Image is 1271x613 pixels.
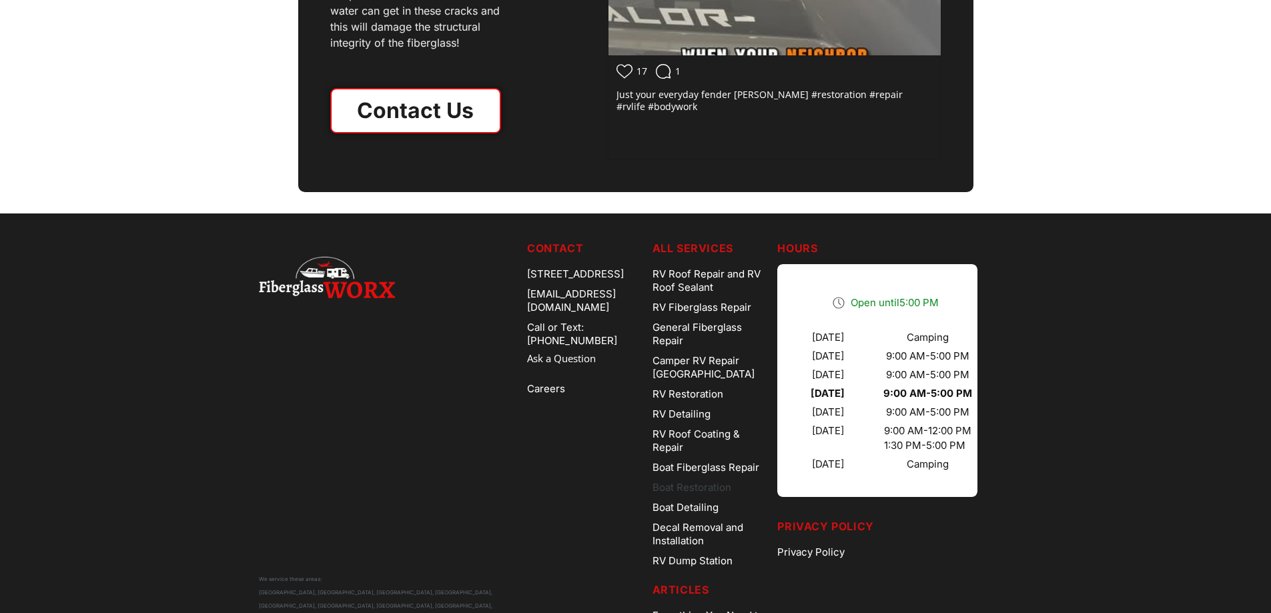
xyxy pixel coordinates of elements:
a: General Fiberglass Repair [653,318,767,351]
div: 9:00 AM - 5:00 PM [886,368,969,382]
h5: Privacy Policy [777,518,1012,534]
div: [DATE] [812,350,844,363]
div: [DATE] [812,424,844,452]
a: 17 [616,63,655,81]
a: 1 [655,63,689,81]
h5: Contact [527,240,642,256]
div: [DATE] [811,387,845,400]
time: 5:00 PM [899,296,939,309]
div: 17 [637,67,647,76]
a: Ask a Question [527,351,642,366]
div: Just your everyday fender [PERSON_NAME] #restoration #repair #rvlife #bodywork [616,89,933,113]
span: Open until [851,296,939,309]
div: 9:00 AM - 12:00 PM [884,424,971,438]
div: [STREET_ADDRESS] [527,264,642,284]
a: Contact Us [330,88,501,133]
h5: Articles [653,582,767,598]
a: Boat Restoration [653,478,767,498]
a: RV Roof Coating & Repair [653,424,767,458]
a: RV Detailing [653,404,767,424]
div: 9:00 AM - 5:00 PM [886,406,969,419]
a: Privacy Policy [777,542,1012,562]
a: RV Roof Repair and RV Roof Sealant [653,264,767,297]
a: Boat Detailing [653,498,767,518]
p: ‍ [330,61,501,77]
a: Camper RV Repair [GEOGRAPHIC_DATA] [653,351,767,384]
div: 9:00 AM - 5:00 PM [883,387,972,400]
h5: ALL SERVICES [653,240,767,256]
div: Camping [907,331,949,344]
div: Camping [907,458,949,471]
a: Just your everyday fender [PERSON_NAME] #restoration #repair #rvlife #bodywork [616,103,933,115]
a: Careers [527,379,642,399]
div: [DATE] [812,458,844,471]
a: Decal Removal and Installation [653,518,767,551]
div: [DATE] [812,331,844,344]
div: 9:00 AM - 5:00 PM [886,350,969,363]
div: 1:30 PM - 5:00 PM [884,439,971,452]
a: Call or Text: [PHONE_NUMBER] [527,318,642,351]
div: 1 [675,67,681,76]
a: RV Restoration [653,384,767,404]
div: [DATE] [812,406,844,419]
div: [DATE] [812,368,844,382]
a: Boat Fiberglass Repair [653,458,767,478]
a: RV Fiberglass Repair [653,297,767,318]
h5: Hours [777,240,1012,256]
div: [EMAIL_ADDRESS][DOMAIN_NAME] [527,284,642,318]
a: RV Dump Station [653,551,767,571]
